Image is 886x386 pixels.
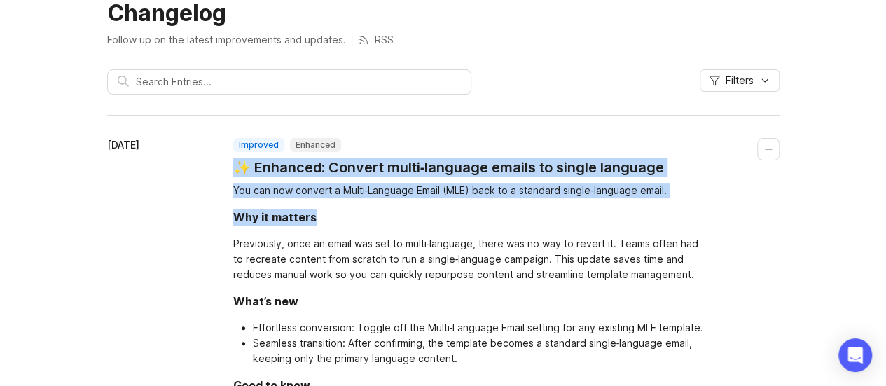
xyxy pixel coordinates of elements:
[375,33,394,47] p: RSS
[700,69,780,92] button: Filters
[253,336,710,366] li: Seamless transition: After confirming, the template becomes a standard single‑language email, kee...
[838,338,872,372] div: Open Intercom Messenger
[233,293,298,310] div: What’s new
[233,158,665,177] a: ✨ Enhanced: Convert multi‑language emails to single language
[296,139,335,151] p: Enhanced
[253,320,710,336] li: Effortless conversion: Toggle off the Multi‑Language Email setting for any existing MLE template.
[233,183,710,198] div: You can now convert a Multi‑Language Email (MLE) back to a standard single‑language email.
[136,74,461,90] input: Search Entries...
[726,74,754,88] span: Filters
[107,139,139,151] time: [DATE]
[358,33,394,47] a: RSS
[107,33,346,47] p: Follow up on the latest improvements and updates.
[239,139,279,151] p: improved
[233,236,710,282] div: Previously, once an email was set to multi‑language, there was no way to revert it. Teams often h...
[757,138,780,160] button: Collapse changelog entry
[233,209,317,226] div: Why it matters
